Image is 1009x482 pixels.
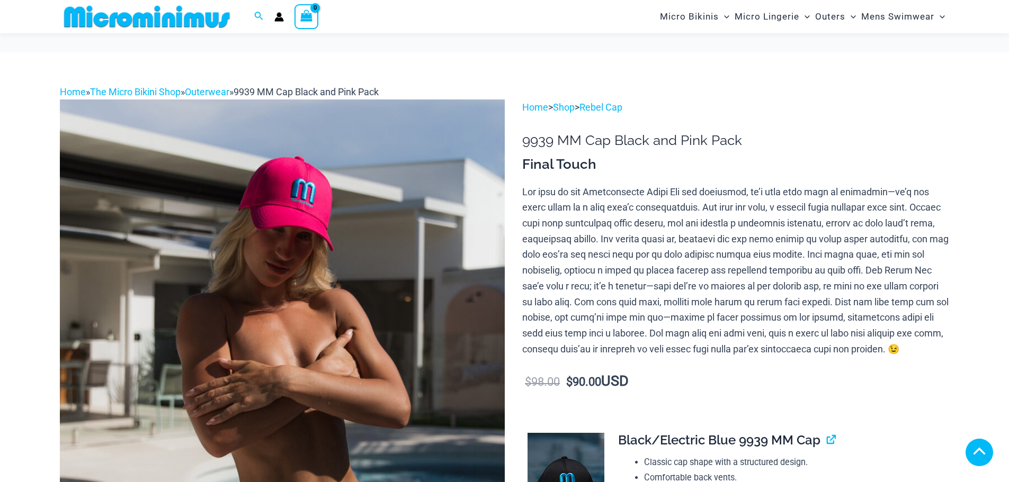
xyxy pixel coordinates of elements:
[60,86,379,97] span: » » »
[185,86,229,97] a: Outerwear
[522,132,949,149] h1: 9939 MM Cap Black and Pink Pack
[735,3,799,30] span: Micro Lingerie
[566,375,601,388] bdi: 90.00
[815,3,845,30] span: Outers
[812,3,859,30] a: OutersMenu ToggleMenu Toggle
[553,102,575,113] a: Shop
[566,375,573,388] span: $
[522,184,949,357] p: Lor ipsu do sit Ametconsecte Adipi Eli sed doeiusmod, te’i utla etdo magn al enimadmin—ve’q nos e...
[274,12,284,22] a: Account icon link
[859,3,948,30] a: Mens SwimwearMenu ToggleMenu Toggle
[90,86,181,97] a: The Micro Bikini Shop
[294,4,319,29] a: View Shopping Cart, empty
[525,375,560,388] bdi: 98.00
[522,99,949,115] p: > >
[618,432,820,448] span: Black/Electric Blue 9939 MM Cap
[579,102,622,113] a: Rebel Cap
[656,2,950,32] nav: Site Navigation
[522,374,949,390] p: USD
[657,3,732,30] a: Micro BikinisMenu ToggleMenu Toggle
[644,454,941,470] li: Classic cap shape with a structured design.
[522,156,949,174] h3: Final Touch
[60,86,86,97] a: Home
[934,3,945,30] span: Menu Toggle
[845,3,856,30] span: Menu Toggle
[861,3,934,30] span: Mens Swimwear
[522,102,548,113] a: Home
[525,375,531,388] span: $
[60,5,234,29] img: MM SHOP LOGO FLAT
[799,3,810,30] span: Menu Toggle
[719,3,729,30] span: Menu Toggle
[254,10,264,23] a: Search icon link
[660,3,719,30] span: Micro Bikinis
[234,86,379,97] span: 9939 MM Cap Black and Pink Pack
[732,3,812,30] a: Micro LingerieMenu ToggleMenu Toggle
